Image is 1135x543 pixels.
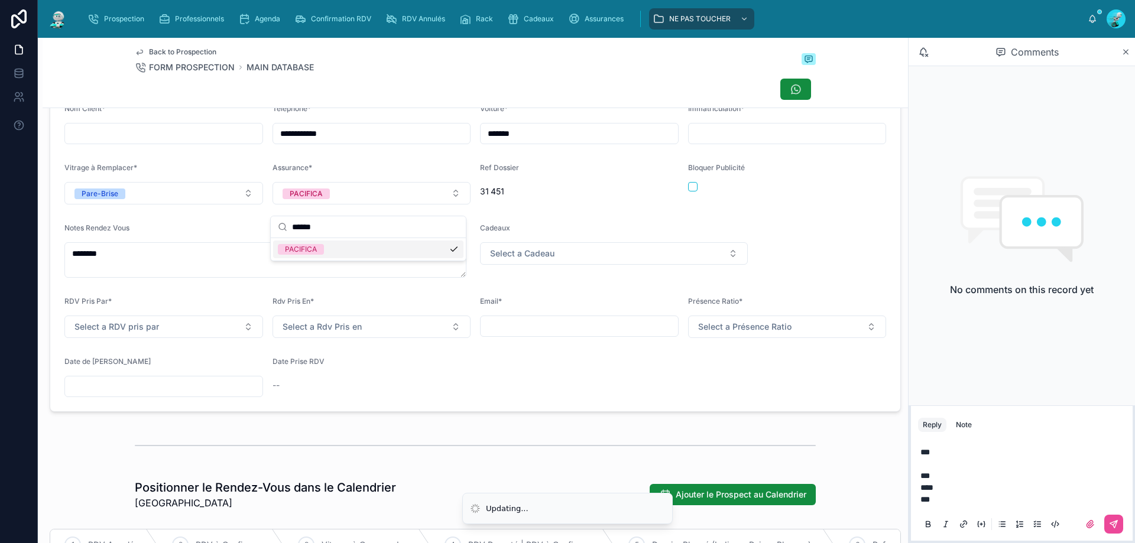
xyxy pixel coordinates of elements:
span: Vitrage à Remplacer* [64,163,137,172]
span: 31 451 [480,186,679,197]
a: Agenda [235,8,288,30]
a: NE PAS TOUCHER [649,8,754,30]
span: Bloquer Publicité [688,163,745,172]
span: [GEOGRAPHIC_DATA] [135,496,396,510]
div: PACIFICA [285,244,317,255]
a: RDV Annulés [382,8,453,30]
a: Back to Prospection [135,47,216,57]
h1: Positionner le Rendez-Vous dans le Calendrier [135,479,396,496]
button: Select Button [273,182,471,204]
span: -- [273,379,280,391]
span: Email* [480,297,502,305]
a: Rack [456,8,501,30]
span: Prospection [104,14,144,24]
span: Ref Dossier [480,163,519,172]
span: FORM PROSPECTION [149,61,235,73]
span: Comments [1011,45,1059,59]
a: MAIN DATABASE [247,61,314,73]
a: Professionnels [155,8,232,30]
span: NE PAS TOUCHER [669,14,731,24]
button: Ajouter le Prospect au Calendrier [650,484,816,505]
span: Ajouter le Prospect au Calendrier [676,489,806,500]
span: Nom Client* [64,104,105,113]
span: Select a Cadeau [490,248,554,259]
span: Rdv Pris En* [273,297,314,305]
div: Pare-Brise [82,188,118,199]
button: Select Button [64,182,263,204]
h2: No comments on this record yet [950,282,1094,297]
img: App logo [47,9,69,28]
span: Back to Prospection [149,47,216,57]
button: Select Button [273,316,471,338]
span: RDV Pris Par* [64,297,112,305]
a: FORM PROSPECTION [135,61,235,73]
span: Cadeaux [524,14,554,24]
span: Select a Présence Ratio [698,321,792,333]
span: Confirmation RDV [311,14,371,24]
button: Reply [918,418,946,432]
span: Assurances [585,14,624,24]
span: Cadeaux [480,223,510,232]
a: Prospection [84,8,153,30]
div: Note [956,420,972,430]
a: Confirmation RDV [291,8,380,30]
button: Select Button [688,316,887,338]
a: Cadeaux [504,8,562,30]
span: Date de [PERSON_NAME] [64,357,151,366]
span: RDV Annulés [402,14,445,24]
span: Date Prise RDV [273,357,325,366]
button: Select Button [480,242,748,265]
span: Rack [476,14,493,24]
span: Téléphone* [273,104,311,113]
span: Select a Rdv Pris en [283,321,362,333]
span: Agenda [255,14,280,24]
div: Updating... [486,503,528,515]
div: Suggestions [271,238,466,261]
span: Notes Rendez Vous [64,223,129,232]
span: Voiture* [480,104,508,113]
span: Immatriculation* [688,104,744,113]
span: Présence Ratio* [688,297,742,305]
div: PACIFICA [290,188,323,199]
span: Assurance* [273,163,312,172]
span: Select a RDV pris par [74,321,159,333]
span: Professionnels [175,14,224,24]
button: Select Button [64,316,263,338]
button: Note [951,418,977,432]
a: Assurances [565,8,632,30]
div: scrollable content [78,6,1088,32]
